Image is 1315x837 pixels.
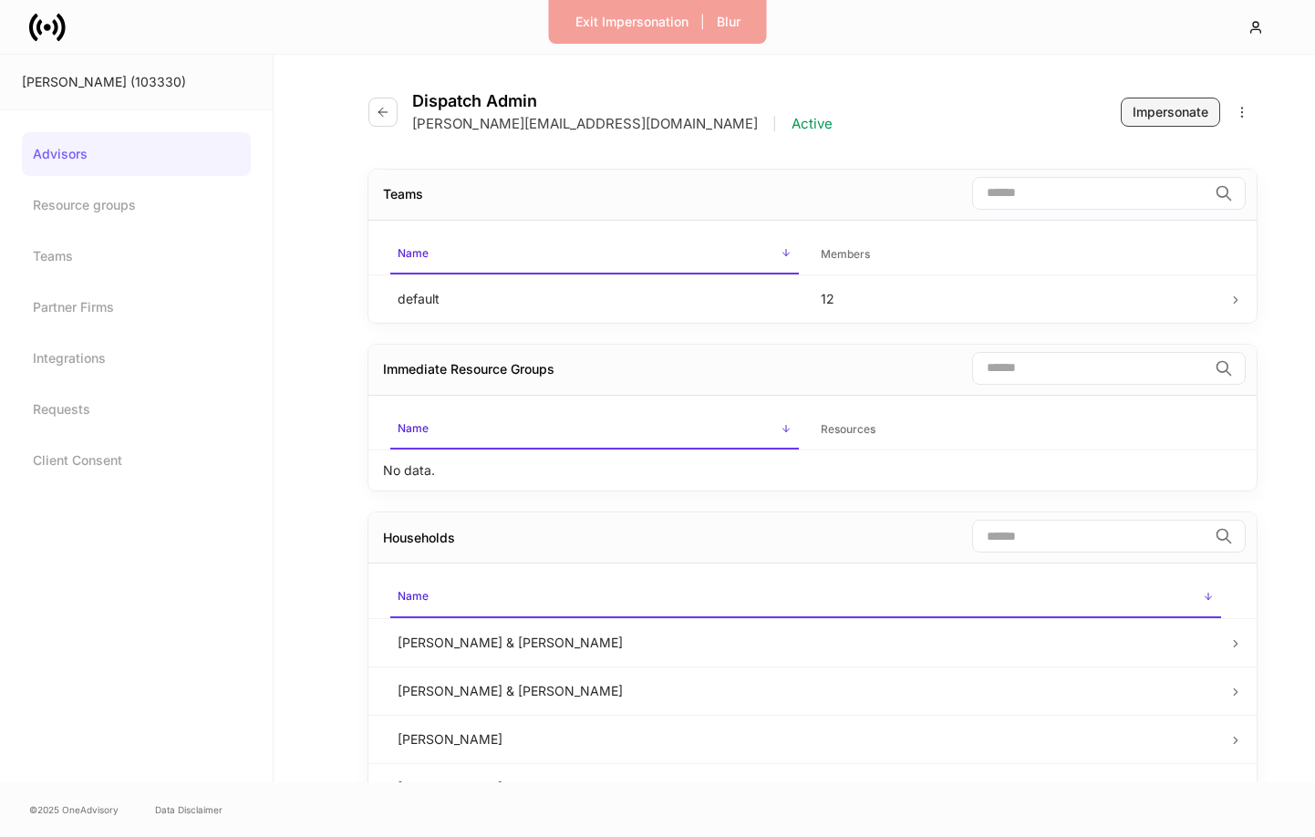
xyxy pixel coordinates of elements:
[22,285,251,329] a: Partner Firms
[575,13,689,31] div: Exit Impersonation
[383,529,455,547] div: Households
[813,236,1222,274] span: Members
[717,13,740,31] div: Blur
[29,802,119,817] span: © 2025 OneAdvisory
[792,115,833,133] p: Active
[390,578,1221,617] span: Name
[398,587,429,604] h6: Name
[22,183,251,227] a: Resource groups
[772,115,777,133] p: |
[412,115,758,133] p: [PERSON_NAME][EMAIL_ADDRESS][DOMAIN_NAME]
[390,235,799,274] span: Name
[383,274,806,323] td: default
[22,387,251,431] a: Requests
[22,336,251,380] a: Integrations
[22,132,251,176] a: Advisors
[22,234,251,278] a: Teams
[22,439,251,482] a: Client Consent
[390,410,799,449] span: Name
[806,274,1229,323] td: 12
[383,715,1228,763] td: [PERSON_NAME]
[383,618,1228,666] td: [PERSON_NAME] & [PERSON_NAME]
[564,7,700,36] button: Exit Impersonation
[383,185,423,203] div: Teams
[398,419,429,437] h6: Name
[155,802,223,817] a: Data Disclaimer
[705,7,752,36] button: Blur
[1121,98,1220,127] button: Impersonate
[383,360,554,378] div: Immediate Resource Groups
[383,666,1228,715] td: [PERSON_NAME] & [PERSON_NAME]
[821,245,870,263] h6: Members
[398,244,429,262] h6: Name
[821,420,875,438] h6: Resources
[1133,103,1208,121] div: Impersonate
[412,91,833,111] h4: Dispatch Admin
[813,411,1222,449] span: Resources
[22,73,251,91] div: [PERSON_NAME] (103330)
[383,461,435,480] p: No data.
[383,763,1228,811] td: [PERSON_NAME] Test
